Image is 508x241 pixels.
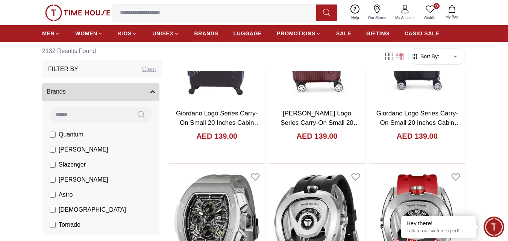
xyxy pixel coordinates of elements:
[406,220,470,227] div: Hey there!
[50,147,56,153] input: [PERSON_NAME]
[45,5,111,21] img: ...
[443,14,461,20] span: My Bag
[42,42,162,60] h6: 2132 Results Found
[434,3,440,9] span: 0
[392,15,418,21] span: My Account
[59,175,108,184] span: [PERSON_NAME]
[484,217,504,237] div: Chat Widget
[347,3,364,22] a: Help
[48,65,78,74] h3: Filter By
[152,30,173,37] span: UNISEX
[42,27,60,40] a: MEN
[194,27,218,40] a: BRANDS
[152,27,179,40] a: UNISEX
[50,192,56,198] input: Astro
[297,131,338,141] h4: AED 139.00
[441,4,463,21] button: My Bag
[50,177,56,183] input: [PERSON_NAME]
[336,27,351,40] a: SALE
[75,27,103,40] a: WOMEN
[42,30,55,37] span: MEN
[276,110,396,155] a: [PERSON_NAME] Logo Series Carry-On Small 20 Inches Cabin Luggage Maroon [MEDICAL_RECORD_NUMBER].2...
[411,53,439,60] button: Sort By:
[59,190,73,199] span: Astro
[59,130,83,139] span: Quantum
[419,53,439,60] span: Sort By:
[364,3,391,22] a: Our Stores
[59,205,126,214] span: [DEMOGRAPHIC_DATA]
[42,83,159,101] button: Brands
[397,131,438,141] h4: AED 139.00
[376,110,461,146] a: Giordano Logo Series Carry-On Small 20 Inches Cabin Luggage Black GR020.20.BLK
[366,30,390,37] span: GIFTING
[406,228,470,234] p: Talk to our watch expert!
[234,27,262,40] a: LUGGAGE
[336,30,351,37] span: SALE
[277,30,315,37] span: PROMOTIONS
[176,110,260,146] a: Giordano Logo Series Carry-On Small 20 Inches Cabin Luggage Navy GR020.20.NVY
[59,160,86,169] span: Slazenger
[118,30,132,37] span: KIDS
[421,15,440,21] span: Wishlist
[277,27,321,40] a: PROMOTIONS
[405,30,440,37] span: CASIO SALE
[47,87,66,96] span: Brands
[196,131,237,141] h4: AED 139.00
[234,30,262,37] span: LUGGAGE
[50,132,56,138] input: Quantum
[365,15,389,21] span: Our Stores
[50,162,56,168] input: Slazenger
[59,220,80,229] span: Tornado
[59,145,108,154] span: [PERSON_NAME]
[194,30,218,37] span: BRANDS
[75,30,97,37] span: WOMEN
[50,222,56,228] input: Tornado
[118,27,137,40] a: KIDS
[405,27,440,40] a: CASIO SALE
[366,27,390,40] a: GIFTING
[419,3,441,22] a: 0Wishlist
[50,207,56,213] input: [DEMOGRAPHIC_DATA]
[142,65,156,74] div: Clear
[348,15,362,21] span: Help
